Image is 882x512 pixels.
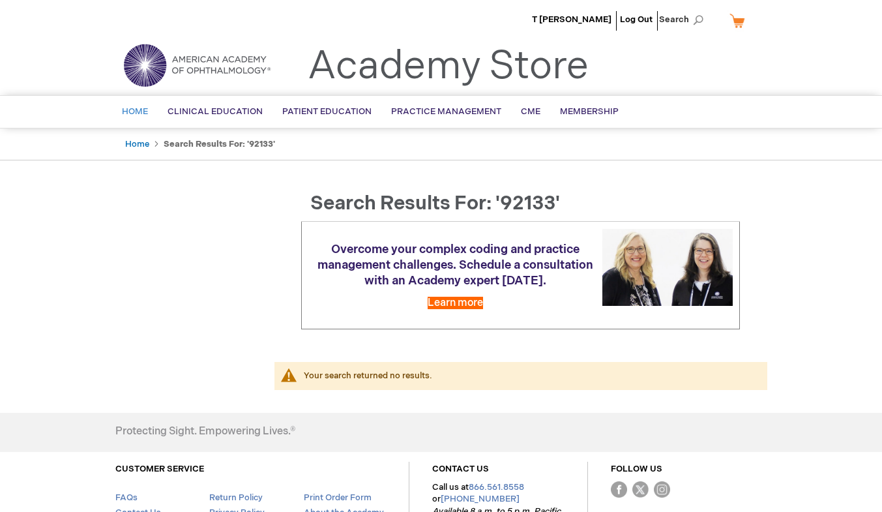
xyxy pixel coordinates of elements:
[611,481,627,498] img: Facebook
[602,229,733,305] img: Schedule a consultation with an Academy expert today
[304,492,372,503] a: Print Order Form
[122,106,148,117] span: Home
[317,243,593,288] span: Overcome your complex coding and practice management challenges. Schedule a consultation with an ...
[308,43,589,90] a: Academy Store
[209,492,263,503] a: Return Policy
[532,14,611,25] a: T [PERSON_NAME]
[611,464,662,474] a: FOLLOW US
[632,481,649,498] img: Twitter
[391,106,501,117] span: Practice Management
[469,482,524,492] a: 866.561.8558
[115,464,204,474] a: CUSTOMER SERVICE
[304,370,754,382] div: Your search returned no results.
[521,106,540,117] span: CME
[164,139,275,149] strong: Search results for: '92133'
[282,106,372,117] span: Patient Education
[441,494,520,504] a: [PHONE_NUMBER]
[620,14,653,25] a: Log Out
[168,106,263,117] span: Clinical Education
[115,426,295,438] h4: Protecting Sight. Empowering Lives.®
[432,464,489,474] a: CONTACT US
[659,7,709,33] span: Search
[115,492,138,503] a: FAQs
[125,139,149,149] a: Home
[654,481,670,498] img: instagram
[310,192,560,215] span: Search results for: '92133'
[428,297,483,309] a: Learn more
[560,106,619,117] span: Membership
